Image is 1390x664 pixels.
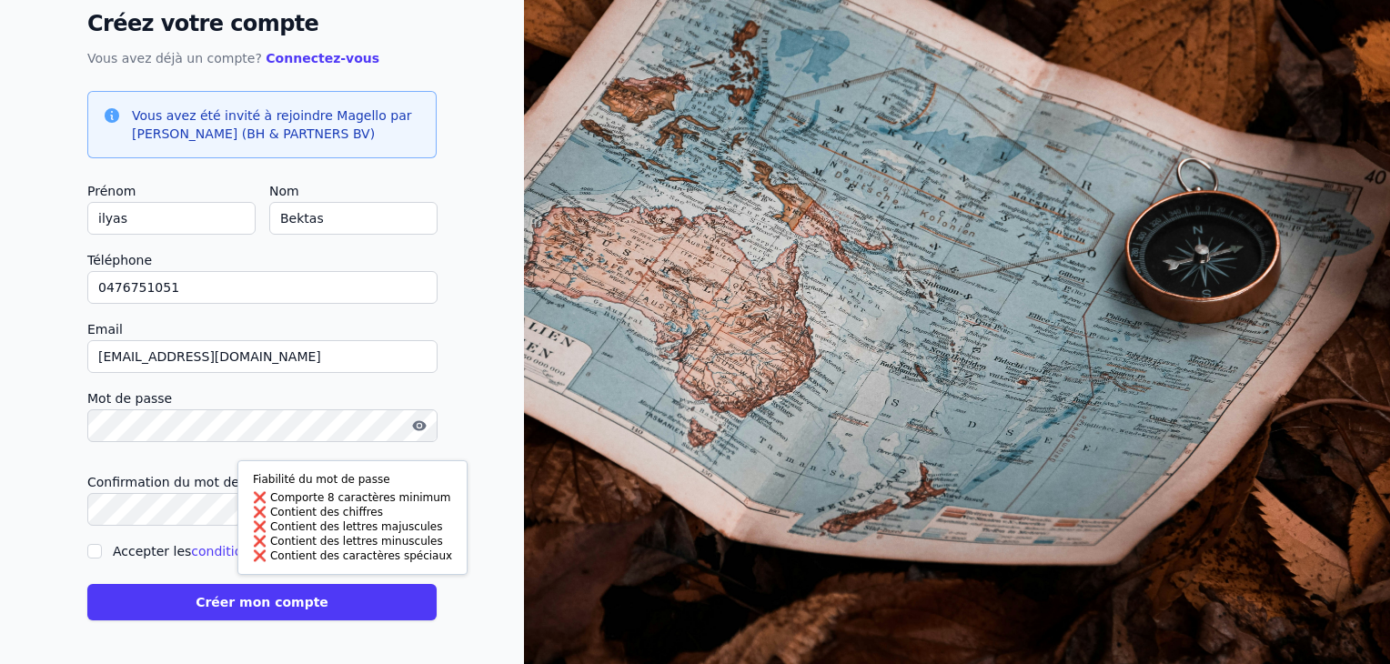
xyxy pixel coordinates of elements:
li: Comporte 8 caractères minimum [253,490,452,505]
li: Contient des lettres minuscules [253,534,452,548]
li: Contient des lettres majuscules [253,519,452,534]
label: Téléphone [87,249,437,271]
h2: Créez votre compte [87,7,437,40]
label: Email [87,318,437,340]
a: Connectez-vous [266,51,379,65]
label: Nom [269,180,437,202]
li: Contient des caractères spéciaux [253,548,452,563]
label: Prénom [87,180,255,202]
label: Confirmation du mot de passe [87,471,437,493]
label: Mot de passe [87,387,437,409]
button: Créer mon compte [87,584,437,620]
li: Contient des chiffres [253,505,452,519]
h3: Vous avez été invité à rejoindre Magello par [PERSON_NAME] (BH & PARTNERS BV) [132,106,421,143]
p: Fiabilité du mot de passe [253,472,452,487]
p: Vous avez déjà un compte? [87,47,437,69]
a: conditions d'utilisation [191,544,335,558]
label: Accepter les [113,544,335,558]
